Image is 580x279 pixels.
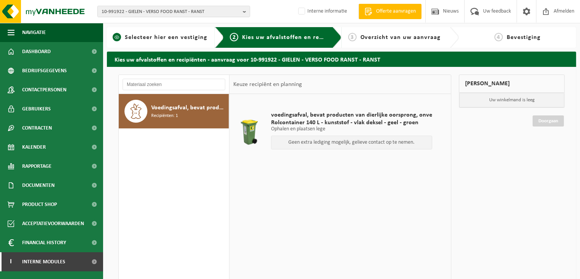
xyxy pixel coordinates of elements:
[348,33,357,41] span: 3
[113,33,121,41] span: 1
[297,6,347,17] label: Interne informatie
[151,112,178,120] span: Recipiënten: 1
[102,6,240,18] span: 10-991922 - GIELEN - VERSO FOOD RANST - RANST
[275,140,428,145] p: Geen extra lediging mogelijk, gelieve contact op te nemen.
[459,93,564,107] p: Uw winkelmand is leeg
[22,61,67,80] span: Bedrijfsgegevens
[459,75,565,93] div: [PERSON_NAME]
[242,34,347,41] span: Kies uw afvalstoffen en recipiënten
[360,34,441,41] span: Overzicht van uw aanvraag
[123,79,225,90] input: Materiaal zoeken
[533,115,564,127] a: Doorgaan
[22,252,65,271] span: Interne modules
[111,33,209,42] a: 1Selecteer hier een vestiging
[22,214,84,233] span: Acceptatievoorwaarden
[97,6,250,17] button: 10-991922 - GIELEN - VERSO FOOD RANST - RANST
[22,157,52,176] span: Rapportage
[22,195,57,214] span: Product Shop
[229,75,306,94] div: Keuze recipiënt en planning
[494,33,503,41] span: 4
[22,23,46,42] span: Navigatie
[22,42,51,61] span: Dashboard
[230,33,238,41] span: 2
[22,99,51,118] span: Gebruikers
[22,233,66,252] span: Financial History
[107,52,576,67] h2: Kies uw afvalstoffen en recipiënten - aanvraag voor 10-991922 - GIELEN - VERSO FOOD RANST - RANST
[22,80,66,99] span: Contactpersonen
[22,176,55,195] span: Documenten
[22,138,46,157] span: Kalender
[374,8,418,15] span: Offerte aanvragen
[359,4,422,19] a: Offerte aanvragen
[22,118,52,138] span: Contracten
[151,103,227,112] span: Voedingsafval, bevat producten van dierlijke oorsprong, onverpakt, categorie 3
[119,94,229,128] button: Voedingsafval, bevat producten van dierlijke oorsprong, onverpakt, categorie 3 Recipiënten: 1
[125,34,207,41] span: Selecteer hier een vestiging
[507,34,541,41] span: Bevestiging
[271,119,432,127] span: Rolcontainer 140 L - kunststof - vlak deksel - geel - groen
[271,111,432,119] span: voedingsafval, bevat producten van dierlijke oorsprong, onve
[8,252,15,271] span: I
[271,127,432,132] p: Ophalen en plaatsen lege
